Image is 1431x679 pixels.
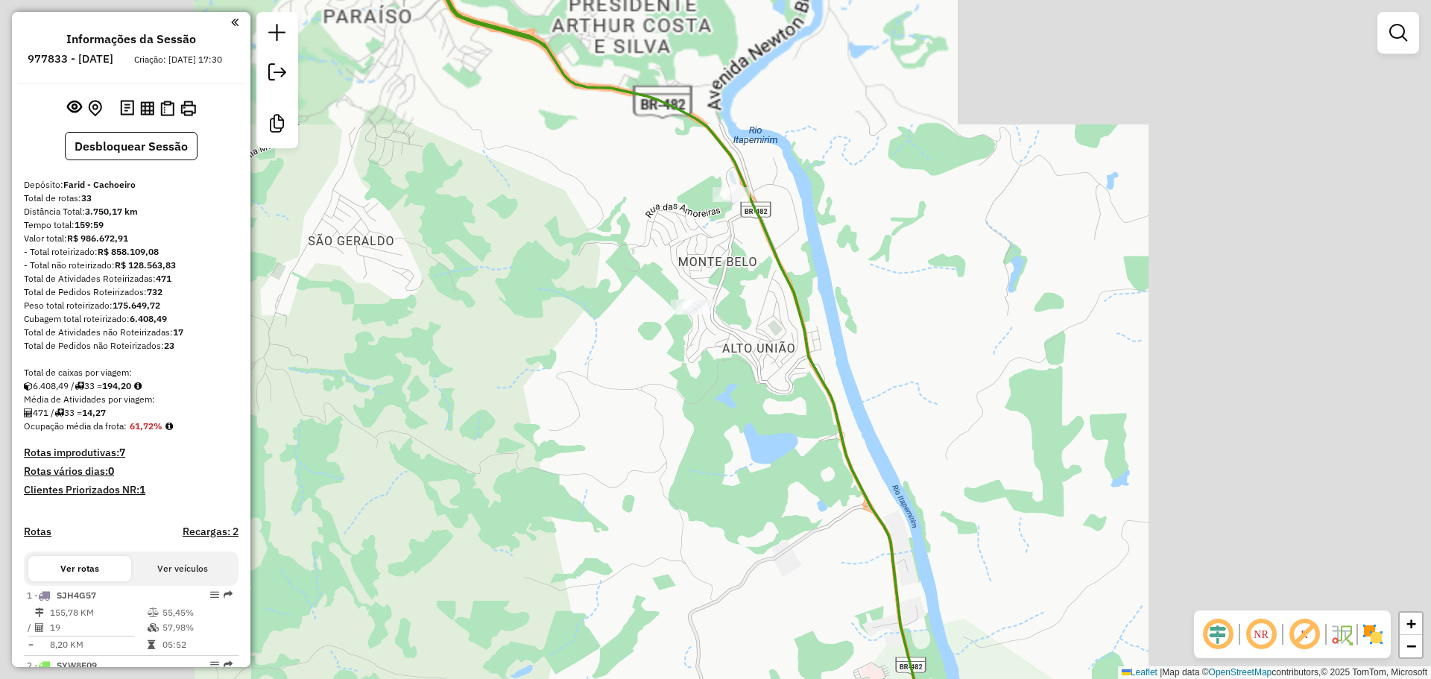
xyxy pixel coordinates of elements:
[177,98,199,119] button: Imprimir Rotas
[24,408,33,417] i: Total de Atividades
[24,465,238,478] h4: Rotas vários dias:
[85,97,105,120] button: Centralizar mapa no depósito ou ponto de apoio
[134,382,142,391] i: Meta Caixas/viagem: 1,00 Diferença: 193,20
[128,53,228,66] div: Criação: [DATE] 17:30
[183,525,238,538] h4: Recargas: 2
[24,484,238,496] h4: Clientes Priorizados NR:
[148,623,159,632] i: % de utilização da cubagem
[24,406,238,420] div: 471 / 33 =
[173,326,183,338] strong: 17
[24,393,238,406] div: Média de Atividades por viagem:
[81,192,92,203] strong: 33
[1406,614,1416,633] span: +
[24,259,238,272] div: - Total não roteirizado:
[165,422,173,431] em: Média calculada utilizando a maior ocupação (%Peso ou %Cubagem) de cada rota da sessão. Rotas cro...
[1330,622,1353,646] img: Fluxo de ruas
[262,57,292,91] a: Exportar sessão
[28,556,131,581] button: Ver rotas
[24,379,238,393] div: 6.408,49 / 33 =
[164,340,174,351] strong: 23
[85,206,138,217] strong: 3.750,17 km
[24,218,238,232] div: Tempo total:
[24,525,51,538] a: Rotas
[671,300,708,315] div: Atividade não roteirizada - GIZELI MOURA MACHAD
[75,382,84,391] i: Total de rotas
[117,97,137,120] button: Logs desbloquear sessão
[108,464,114,478] strong: 0
[49,620,147,635] td: 19
[63,179,136,190] strong: Farid - Cachoeiro
[1361,622,1385,646] img: Exibir/Ocultar setores
[1400,635,1422,657] a: Zoom out
[24,285,238,299] div: Total de Pedidos Roteirizados:
[66,32,196,46] h4: Informações da Sessão
[162,605,233,620] td: 55,45%
[148,608,159,617] i: % de utilização do peso
[54,408,64,417] i: Total de rotas
[1118,666,1431,679] div: Map data © contributors,© 2025 TomTom, Microsoft
[24,232,238,245] div: Valor total:
[1160,667,1162,678] span: |
[210,590,219,599] em: Opções
[224,660,233,669] em: Rota exportada
[1200,616,1236,652] span: Ocultar deslocamento
[28,52,113,66] h6: 977833 - [DATE]
[75,219,104,230] strong: 159:59
[57,590,96,601] span: SJH4G57
[1243,616,1279,652] span: Ocultar NR
[139,483,145,496] strong: 1
[57,660,97,671] span: SYW8E09
[24,299,238,312] div: Peso total roteirizado:
[35,608,44,617] i: Distância Total
[67,233,128,244] strong: R$ 986.672,91
[24,326,238,339] div: Total de Atividades não Roteirizadas:
[24,178,238,192] div: Depósito:
[137,98,157,118] button: Visualizar relatório de Roteirização
[262,109,292,142] a: Criar modelo
[64,96,85,120] button: Exibir sessão original
[162,637,233,652] td: 05:52
[49,637,147,652] td: 8,20 KM
[115,259,176,271] strong: R$ 128.563,83
[27,637,34,652] td: =
[130,313,167,324] strong: 6.408,49
[1286,616,1322,652] span: Exibir rótulo
[162,620,233,635] td: 57,98%
[1209,667,1272,678] a: OpenStreetMap
[24,272,238,285] div: Total de Atividades Roteirizadas:
[27,660,97,671] span: 2 -
[262,18,292,51] a: Nova sessão e pesquisa
[147,286,162,297] strong: 732
[1406,637,1416,655] span: −
[157,98,177,119] button: Visualizar Romaneio
[224,590,233,599] em: Rota exportada
[713,187,750,202] div: Atividade não roteirizada - UNIVERSIDADE DO ACAI
[119,446,125,459] strong: 7
[24,420,127,432] span: Ocupação média da frota:
[24,245,238,259] div: - Total roteirizado:
[24,312,238,326] div: Cubagem total roteirizado:
[1122,667,1157,678] a: Leaflet
[82,407,106,418] strong: 14,27
[210,660,219,669] em: Opções
[1383,18,1413,48] a: Exibir filtros
[24,366,238,379] div: Total de caixas por viagem:
[35,623,44,632] i: Total de Atividades
[27,620,34,635] td: /
[65,132,198,160] button: Desbloquear Sessão
[148,640,155,649] i: Tempo total em rota
[98,246,159,257] strong: R$ 858.109,08
[24,446,238,459] h4: Rotas improdutivas:
[24,205,238,218] div: Distância Total:
[113,300,160,311] strong: 175.649,72
[24,382,33,391] i: Cubagem total roteirizado
[102,380,131,391] strong: 194,20
[49,605,147,620] td: 155,78 KM
[24,192,238,205] div: Total de rotas:
[131,556,234,581] button: Ver veículos
[231,13,238,31] a: Clique aqui para minimizar o painel
[130,420,162,432] strong: 61,72%
[156,273,171,284] strong: 471
[27,590,96,601] span: 1 -
[1400,613,1422,635] a: Zoom in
